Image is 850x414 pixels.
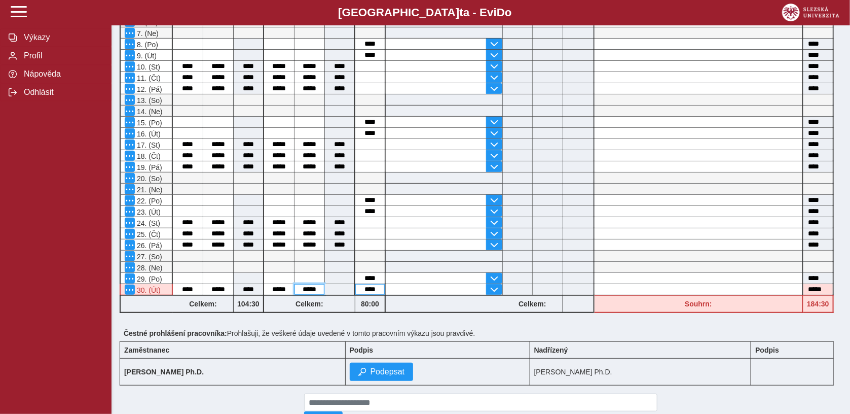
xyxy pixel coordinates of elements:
[135,197,162,205] span: 22. (Po)
[125,173,135,183] button: Menu
[803,300,833,308] b: 184:30
[21,33,103,42] span: Výkazy
[135,108,163,116] span: 14. (Ne)
[21,88,103,97] span: Odhlásit
[125,50,135,60] button: Menu
[135,130,161,138] span: 16. (Út)
[135,208,161,216] span: 23. (Út)
[595,295,803,313] div: Fond pracovní doby (176 h) a součet hodin (184:30 h) se neshodují!
[371,367,405,376] span: Podepsat
[234,300,263,308] b: 104:30
[135,163,162,171] span: 19. (Pá)
[135,253,162,261] span: 27. (So)
[782,4,839,21] img: logo_web_su.png
[502,300,563,308] b: Celkem:
[135,141,160,149] span: 17. (St)
[124,368,204,376] b: [PERSON_NAME] Ph.D.
[497,6,505,19] span: D
[350,363,414,381] button: Podepsat
[21,51,103,60] span: Profil
[135,41,158,49] span: 8. (Po)
[125,140,135,150] button: Menu
[350,346,374,354] b: Podpis
[125,229,135,239] button: Menu
[755,346,779,354] b: Podpis
[125,128,135,139] button: Menu
[125,273,135,284] button: Menu
[173,300,233,308] b: Celkem:
[135,275,162,283] span: 29. (Po)
[264,300,355,308] b: Celkem:
[135,52,157,60] span: 9. (Út)
[803,295,834,313] div: Fond pracovní doby (176 h) a součet hodin (184:30 h) se neshodují!
[135,175,162,183] span: 20. (So)
[135,286,161,294] span: 30. (Út)
[125,162,135,172] button: Menu
[124,329,227,337] b: Čestné prohlášení pracovníka:
[135,85,162,93] span: 12. (Pá)
[125,206,135,217] button: Menu
[125,285,135,295] button: Menu
[125,61,135,72] button: Menu
[124,346,169,354] b: Zaměstnanec
[135,63,160,71] span: 10. (St)
[135,264,163,272] span: 28. (Ne)
[505,6,512,19] span: o
[125,117,135,127] button: Menu
[459,6,463,19] span: t
[125,240,135,250] button: Menu
[125,184,135,194] button: Menu
[125,251,135,261] button: Menu
[685,300,712,308] b: Souhrn:
[125,73,135,83] button: Menu
[21,70,103,79] span: Nápověda
[135,29,159,38] span: 7. (Ne)
[125,95,135,105] button: Menu
[125,28,135,38] button: Menu
[120,325,842,341] div: Prohlašuji, že veškeré údaje uvedené v tomto pracovním výkazu jsou pravdivé.
[135,96,162,105] span: 13. (So)
[135,74,161,82] span: 11. (Čt)
[135,119,162,127] span: 15. (Po)
[135,18,158,26] span: 6. (So)
[125,151,135,161] button: Menu
[125,106,135,116] button: Menu
[125,84,135,94] button: Menu
[125,262,135,272] button: Menu
[534,346,568,354] b: Nadřízený
[125,195,135,205] button: Menu
[30,6,820,19] b: [GEOGRAPHIC_DATA] a - Evi
[125,218,135,228] button: Menu
[135,219,160,227] span: 24. (St)
[135,152,161,160] span: 18. (Čt)
[125,39,135,49] button: Menu
[135,186,163,194] span: 21. (Ne)
[355,300,385,308] b: 80:00
[135,230,161,238] span: 25. (Čt)
[530,359,751,386] td: [PERSON_NAME] Ph.D.
[135,241,162,250] span: 26. (Pá)
[120,284,173,295] div: Po 6 hodinách nepřetržité práce je nutná přestávka v práci - použijte možnost zadat '2. přestávku...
